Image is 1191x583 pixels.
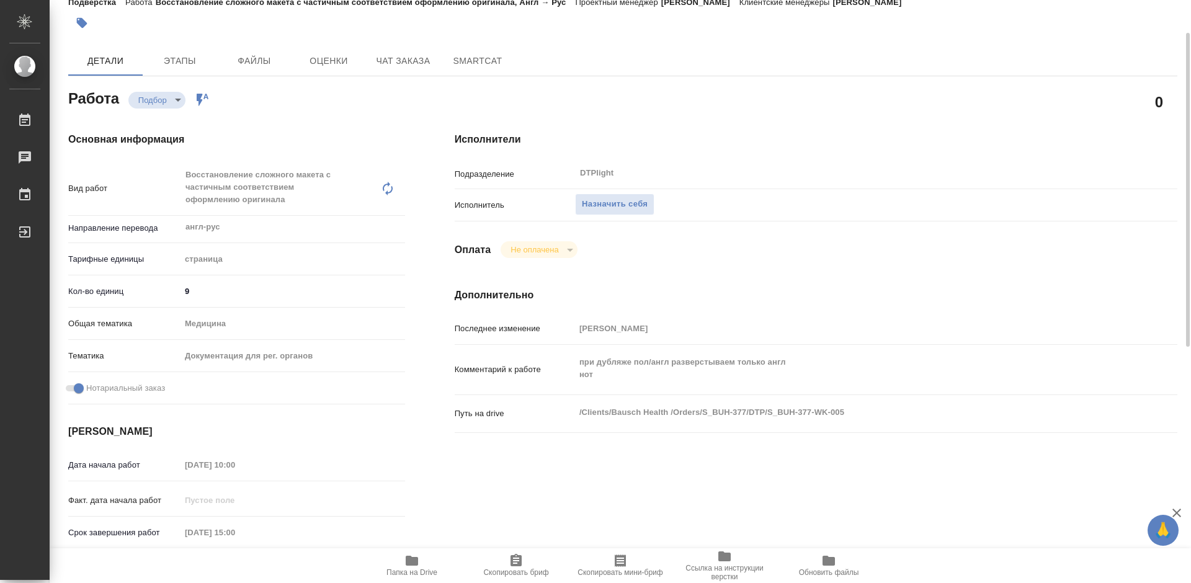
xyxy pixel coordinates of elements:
h4: Дополнительно [455,288,1177,303]
span: Ссылка на инструкции верстки [680,564,769,581]
span: Скопировать бриф [483,568,548,577]
span: Назначить себя [582,197,648,211]
button: Добавить тэг [68,9,96,37]
input: Пустое поле [181,491,289,509]
span: Этапы [150,53,210,69]
input: Пустое поле [575,319,1117,337]
span: 🙏 [1153,517,1174,543]
div: Подбор [501,241,577,258]
input: Пустое поле [181,456,289,474]
h2: 0 [1155,91,1163,112]
div: Подбор [128,92,185,109]
textarea: /Clients/Bausch Health /Orders/S_BUH-377/DTP/S_BUH-377-WK-005 [575,402,1117,423]
div: страница [181,249,405,270]
span: Обновить файлы [799,568,859,577]
button: Не оплачена [507,244,562,255]
button: 🙏 [1148,515,1179,546]
p: Дата начала работ [68,459,181,471]
p: Направление перевода [68,222,181,234]
p: Вид работ [68,182,181,195]
span: SmartCat [448,53,507,69]
p: Путь на drive [455,407,575,420]
button: Скопировать бриф [464,548,568,583]
button: Назначить себя [575,194,654,215]
h4: Исполнители [455,132,1177,147]
span: Скопировать мини-бриф [578,568,662,577]
p: Тарифные единицы [68,253,181,265]
input: Пустое поле [181,523,289,541]
button: Обновить файлы [777,548,881,583]
span: Папка на Drive [386,568,437,577]
div: Документация для рег. органов [181,345,405,367]
p: Факт. дата начала работ [68,494,181,507]
div: Медицина [181,313,405,334]
p: Тематика [68,350,181,362]
button: Ссылка на инструкции верстки [672,548,777,583]
input: ✎ Введи что-нибудь [181,282,405,300]
span: Файлы [225,53,284,69]
p: Исполнитель [455,199,575,211]
span: Нотариальный заказ [86,382,165,394]
p: Общая тематика [68,318,181,330]
p: Комментарий к работе [455,363,575,376]
span: Чат заказа [373,53,433,69]
button: Скопировать мини-бриф [568,548,672,583]
h4: [PERSON_NAME] [68,424,405,439]
p: Последнее изменение [455,323,575,335]
span: Детали [76,53,135,69]
p: Срок завершения работ [68,527,181,539]
h4: Оплата [455,243,491,257]
h4: Основная информация [68,132,405,147]
h2: Работа [68,86,119,109]
p: Подразделение [455,168,575,180]
button: Папка на Drive [360,548,464,583]
span: Оценки [299,53,359,69]
button: Подбор [135,95,171,105]
p: Кол-во единиц [68,285,181,298]
textarea: при дубляже пол/англ разверстываем только англ нот [575,352,1117,385]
